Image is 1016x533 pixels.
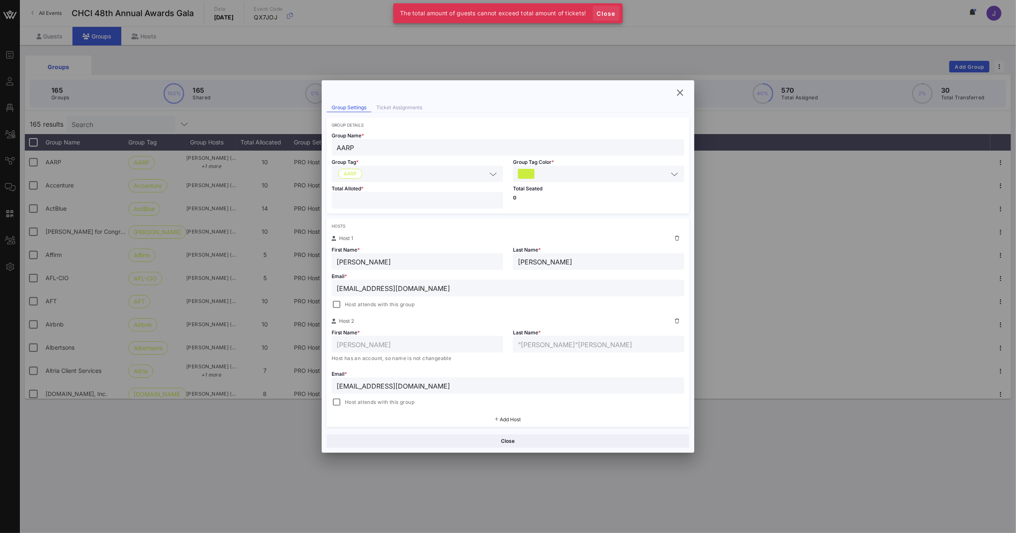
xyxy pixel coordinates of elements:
[332,185,364,192] span: Total Alloted
[332,329,360,336] span: First Name
[332,247,360,253] span: First Name
[345,300,414,309] span: Host attends with this group
[593,6,619,21] button: Close
[345,398,414,406] span: Host attends with this group
[332,371,347,377] span: Email
[371,103,427,112] div: Ticket Assignments
[332,355,451,361] span: Host has an account, so name is not changeable
[332,132,364,139] span: Group Name
[332,122,684,127] div: Group Details
[513,159,554,165] span: Group Tag Color
[513,247,541,253] span: Last Name
[400,10,586,17] span: The total amount of guests cannot exceed total amount of tickets!
[500,416,521,423] span: Add Host
[495,417,521,422] button: Add Host
[332,223,684,228] div: Hosts
[339,318,354,324] span: Host 2
[339,235,353,241] span: Host 1
[596,10,616,17] span: Close
[513,195,684,200] p: 0
[513,329,541,336] span: Last Name
[332,166,503,182] div: AARP
[332,273,347,279] span: Email
[332,159,359,165] span: Group Tag
[344,169,357,178] span: AARP
[513,185,542,192] span: Total Seated
[327,435,689,448] button: Close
